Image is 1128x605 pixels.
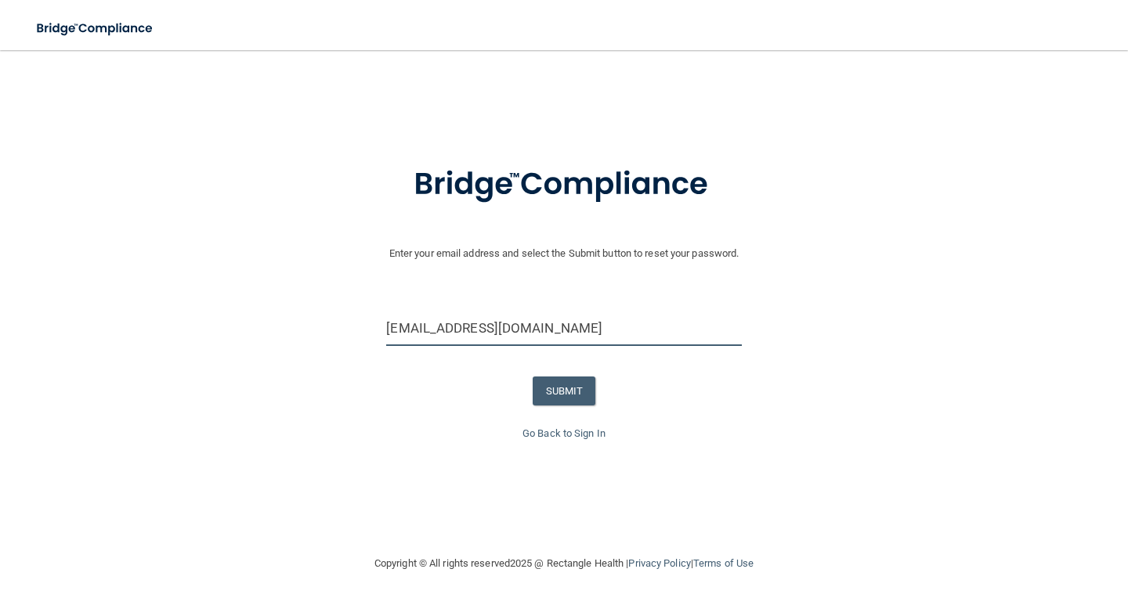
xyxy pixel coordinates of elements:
[23,13,168,45] img: bridge_compliance_login_screen.278c3ca4.svg
[381,144,747,225] img: bridge_compliance_login_screen.278c3ca4.svg
[628,557,690,569] a: Privacy Policy
[522,427,606,439] a: Go Back to Sign In
[693,557,754,569] a: Terms of Use
[533,376,596,405] button: SUBMIT
[386,311,741,346] input: Email
[857,494,1109,556] iframe: Drift Widget Chat Controller
[278,538,850,589] div: Copyright © All rights reserved 2025 @ Rectangle Health | |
